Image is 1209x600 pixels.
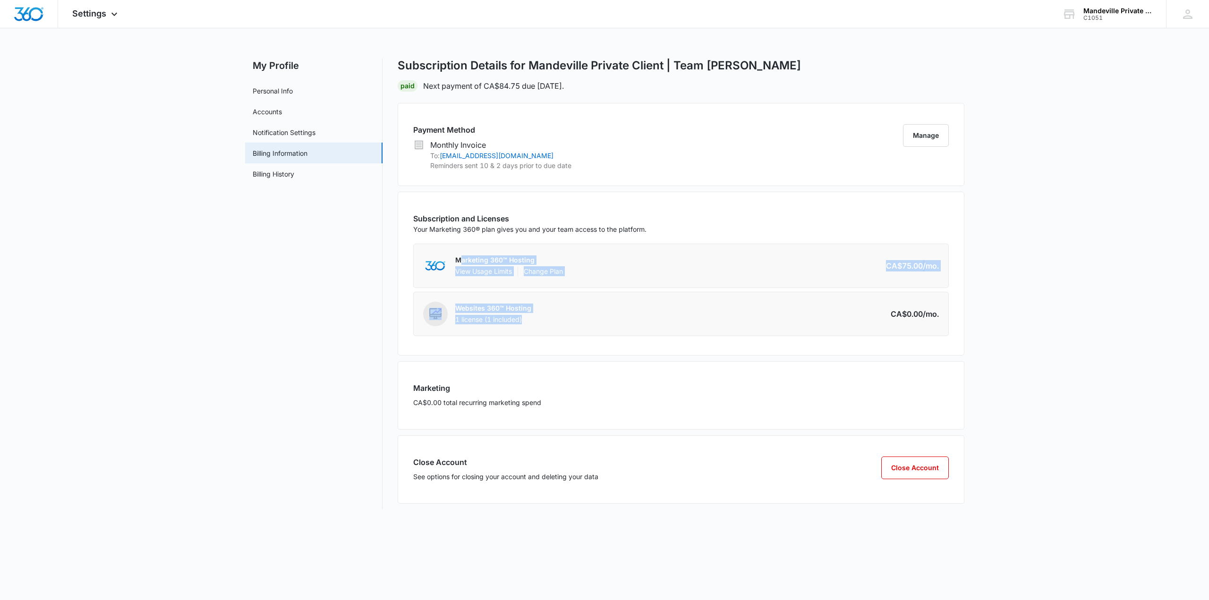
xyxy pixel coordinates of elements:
span: Settings [72,8,106,18]
p: Your Marketing 360® plan gives you and your team access to the platform. [413,224,647,234]
button: View Usage Limits [455,266,512,276]
p: CA$0.00 total recurring marketing spend [413,397,949,407]
h3: Subscription and Licenses [413,213,647,224]
h3: Close Account [413,456,598,468]
div: CA$75.00 [886,260,939,271]
a: Change Plan [524,266,563,276]
a: Billing History [253,169,294,179]
p: To: [430,151,571,161]
h2: My Profile [245,59,383,73]
p: Websites 360™ Hosting [455,304,531,313]
button: Close Account [881,456,949,479]
a: Accounts [253,107,282,117]
p: See options for closing your account and deleting your data [413,472,598,482]
p: Reminders sent 10 & 2 days prior to due date [430,161,571,170]
p: Marketing 360™ Hosting [455,255,563,265]
div: account name [1083,7,1152,15]
p: Monthly Invoice [430,139,571,151]
div: account id [1083,15,1152,21]
h3: Payment Method [413,124,571,135]
div: CA$0.00 [891,308,939,320]
h1: Subscription Details for Mandeville Private Client | Team [PERSON_NAME] [398,59,801,73]
h3: Marketing [413,382,949,394]
a: Billing Information [253,148,307,158]
a: Notification Settings [253,127,315,137]
a: Personal Info [253,86,293,96]
p: Next payment of CA$84.75 due [DATE]. [423,80,564,92]
div: Paid [398,80,417,92]
span: /mo. [923,260,939,271]
a: [EMAIL_ADDRESS][DOMAIN_NAME] [440,152,553,160]
span: /mo. [923,308,939,320]
button: Manage [903,124,949,147]
div: 1 license (1 included) [455,315,531,324]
